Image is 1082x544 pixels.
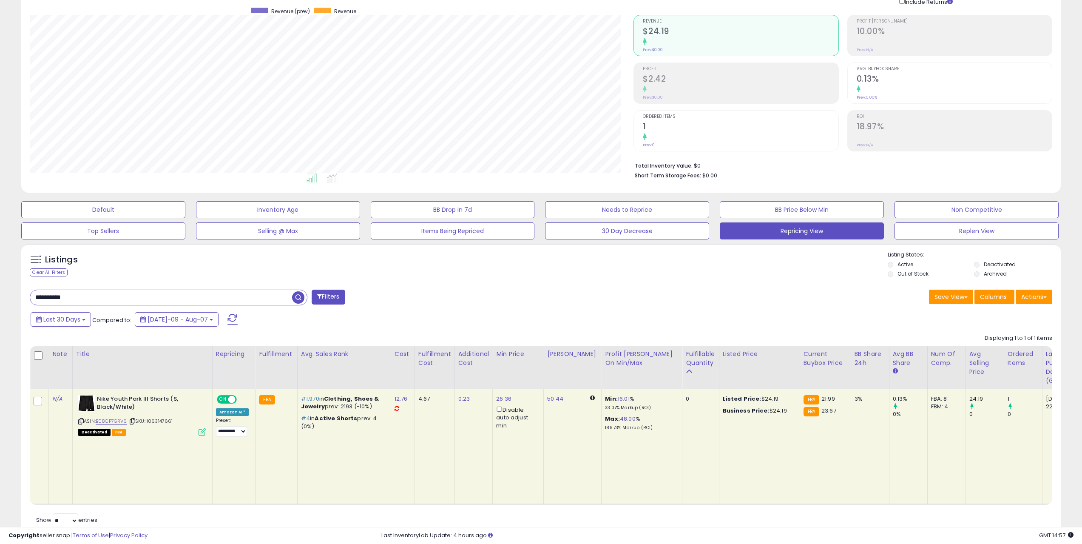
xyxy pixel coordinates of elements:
button: Selling @ Max [196,222,360,239]
a: 0.23 [458,395,470,403]
div: Displaying 1 to 1 of 1 items [985,334,1052,342]
button: BB Drop in 7d [371,201,535,218]
button: Last 30 Days [31,312,91,327]
span: Compared to: [92,316,131,324]
a: 50.44 [547,395,563,403]
div: 24.19 [969,395,1004,403]
p: Listing States: [888,251,1061,259]
span: 23.67 [821,407,836,415]
span: Columns [980,293,1007,301]
button: BB Price Below Min [720,201,884,218]
div: Num of Comp. [931,350,962,367]
button: 30 Day Decrease [545,222,709,239]
div: Clear All Filters [30,268,68,276]
div: Avg Selling Price [969,350,1000,376]
span: 2025-09-7 14:57 GMT [1039,531,1073,539]
span: Revenue (prev) [271,8,310,15]
h2: 10.00% [857,26,1052,38]
div: Cost [395,350,411,359]
div: Last InventoryLab Update: 4 hours ago. [381,532,1073,540]
small: Prev: N/A [857,142,873,148]
h2: 1 [643,122,838,133]
p: in prev: 4 (0%) [301,415,384,430]
span: ON [218,396,228,403]
span: #1,970 [301,395,319,403]
div: FBM: 4 [931,403,959,410]
div: Fulfillment [259,350,293,359]
div: Last Purchase Date (GMT) [1046,350,1077,385]
div: % [605,395,676,411]
span: #4 [301,414,310,422]
small: Prev: 0 [643,142,655,148]
a: B08CP7GRV6 [96,418,127,425]
button: Top Sellers [21,222,185,239]
button: Columns [974,290,1014,304]
span: Active Shorts [315,414,357,422]
img: 31CUEXCb6WL._SL40_.jpg [78,395,95,412]
button: [DATE]-09 - Aug-07 [135,312,219,327]
h2: $2.42 [643,74,838,85]
div: Fulfillable Quantity [686,350,715,367]
small: Prev: $0.00 [643,95,663,100]
button: Filters [312,290,345,305]
div: $24.19 [723,395,793,403]
span: 21.99 [821,395,835,403]
div: Profit [PERSON_NAME] on Min/Max [605,350,679,367]
div: Avg. Sales Rank [301,350,387,359]
span: Show: entries [36,516,97,524]
div: 0% [893,410,927,418]
div: Note [52,350,69,359]
span: All listings that are unavailable for purchase on Amazon for any reason other than out-of-stock [78,429,111,436]
h2: 18.97% [857,122,1052,133]
label: Archived [984,270,1007,277]
b: Max: [605,415,620,423]
h2: 0.13% [857,74,1052,85]
button: Non Competitive [895,201,1059,218]
button: Needs to Reprice [545,201,709,218]
div: Min Price [496,350,540,359]
span: Profit [643,67,838,71]
span: Avg. Buybox Share [857,67,1052,71]
a: N/A [52,395,62,403]
b: Listed Price: [723,395,761,403]
span: | SKU: 1063147661 [128,418,173,424]
div: [DATE] 22:02:19 [1046,395,1074,410]
span: Profit [PERSON_NAME] [857,19,1052,24]
span: OFF [236,396,249,403]
small: Prev: N/A [857,47,873,52]
p: 33.07% Markup (ROI) [605,405,676,411]
div: 4.67 [418,395,448,403]
div: BB Share 24h. [855,350,886,367]
div: FBA: 8 [931,395,959,403]
b: Total Inventory Value: [635,162,693,169]
div: Title [76,350,209,359]
span: ROI [857,114,1052,119]
button: Save View [929,290,973,304]
strong: Copyright [9,531,40,539]
p: 189.73% Markup (ROI) [605,425,676,431]
button: Inventory Age [196,201,360,218]
div: Fulfillment Cost [418,350,451,367]
div: Avg BB Share [893,350,924,367]
div: % [605,415,676,431]
button: Replen View [895,222,1059,239]
a: 12.76 [395,395,408,403]
button: Default [21,201,185,218]
a: 16.01 [618,395,630,403]
small: FBA [804,407,819,416]
button: Repricing View [720,222,884,239]
span: Revenue [643,19,838,24]
div: Current Buybox Price [804,350,847,367]
div: Preset: [216,418,249,437]
span: Last 30 Days [43,315,80,324]
div: Disable auto adjust min [496,405,537,430]
b: Min: [605,395,618,403]
div: 0 [1008,410,1042,418]
label: Active [897,261,913,268]
small: Prev: 0.00% [857,95,877,100]
b: Short Term Storage Fees: [635,172,701,179]
small: FBA [804,395,819,404]
h2: $24.19 [643,26,838,38]
div: 0 [686,395,712,403]
div: Listed Price [723,350,796,359]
